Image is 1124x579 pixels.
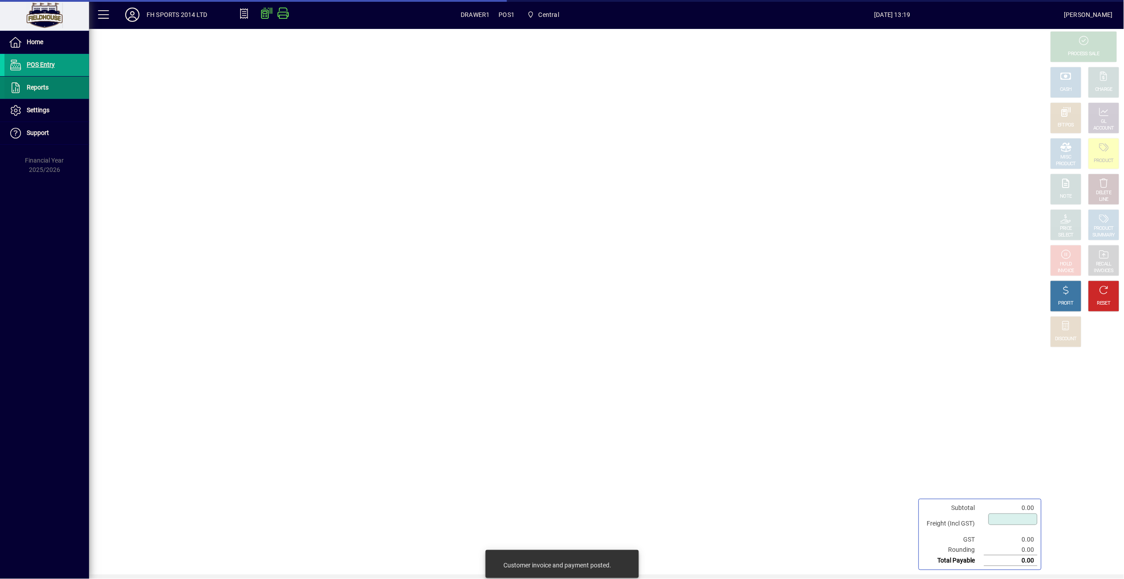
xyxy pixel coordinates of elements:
[923,545,984,555] td: Rounding
[4,99,89,122] a: Settings
[1060,225,1072,232] div: PRICE
[1055,336,1077,343] div: DISCOUNT
[1059,300,1074,307] div: PROFIT
[1060,86,1072,93] div: CASH
[1060,193,1072,200] div: NOTE
[1099,196,1108,203] div: LINE
[27,61,55,68] span: POS Entry
[1060,261,1072,268] div: HOLD
[1064,8,1113,22] div: [PERSON_NAME]
[1058,122,1075,129] div: EFTPOS
[1094,225,1114,232] div: PRODUCT
[923,555,984,566] td: Total Payable
[1093,232,1115,239] div: SUMMARY
[1096,190,1112,196] div: DELETE
[923,534,984,545] td: GST
[721,8,1064,22] span: [DATE] 13:19
[461,8,490,22] span: DRAWER1
[27,106,49,114] span: Settings
[1058,268,1074,274] div: INVOICE
[1059,232,1074,239] div: SELECT
[1068,51,1099,57] div: PROCESS SALE
[923,503,984,513] td: Subtotal
[1096,261,1112,268] div: RECALL
[1101,118,1107,125] div: GL
[1061,154,1071,161] div: MISC
[1094,125,1114,132] div: ACCOUNT
[4,31,89,53] a: Home
[984,534,1038,545] td: 0.00
[4,122,89,144] a: Support
[504,561,612,570] div: Customer invoice and payment posted.
[1097,300,1111,307] div: RESET
[923,513,984,534] td: Freight (Incl GST)
[1094,268,1113,274] div: INVOICES
[1056,161,1076,167] div: PRODUCT
[147,8,207,22] div: FH SPORTS 2014 LTD
[984,555,1038,566] td: 0.00
[27,129,49,136] span: Support
[984,545,1038,555] td: 0.00
[499,8,515,22] span: POS1
[1094,158,1114,164] div: PRODUCT
[523,7,563,23] span: Central
[27,84,49,91] span: Reports
[27,38,43,45] span: Home
[984,503,1038,513] td: 0.00
[1095,86,1113,93] div: CHARGE
[118,7,147,23] button: Profile
[4,77,89,99] a: Reports
[539,8,559,22] span: Central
